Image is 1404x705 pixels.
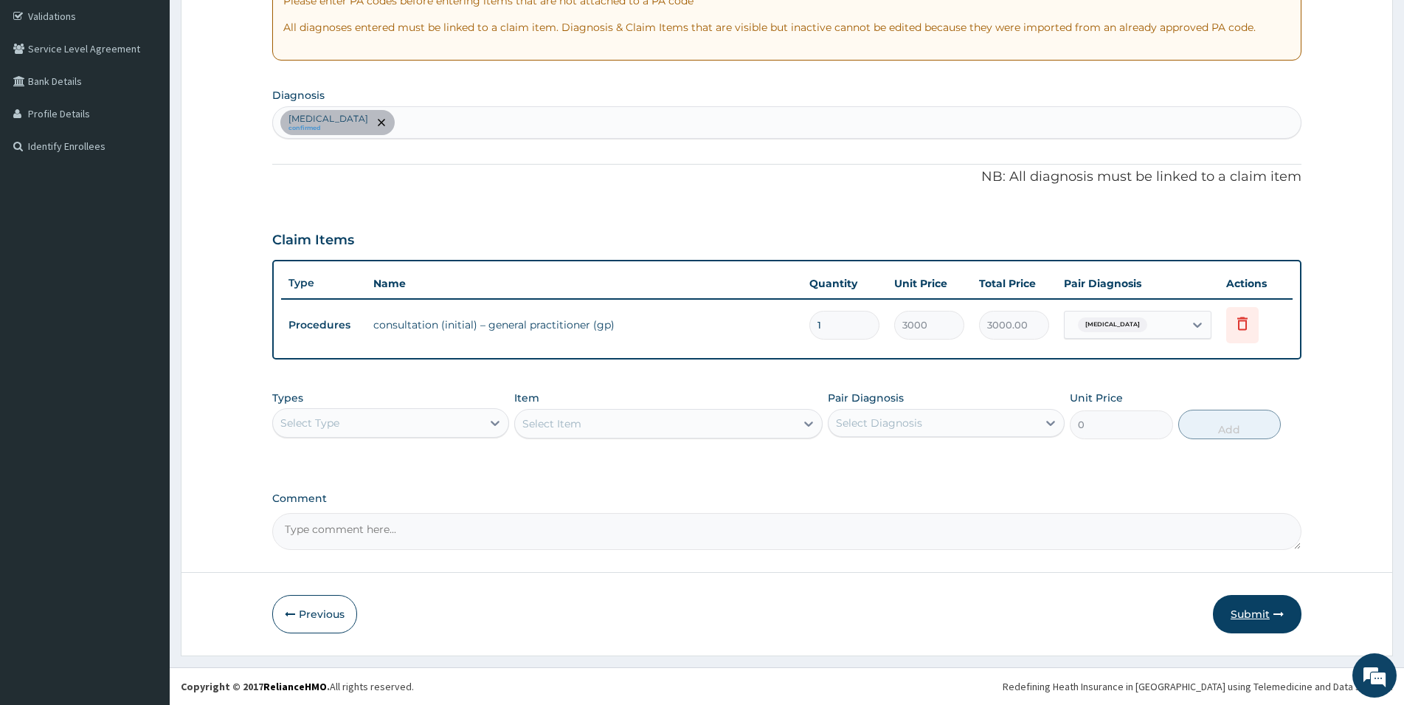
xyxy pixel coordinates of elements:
[1219,269,1293,298] th: Actions
[836,416,922,430] div: Select Diagnosis
[375,116,388,129] span: remove selection option
[242,7,277,43] div: Minimize live chat window
[7,403,281,455] textarea: Type your message and hit 'Enter'
[170,667,1404,705] footer: All rights reserved.
[1057,269,1219,298] th: Pair Diagnosis
[366,269,802,298] th: Name
[1078,317,1147,332] span: [MEDICAL_DATA]
[887,269,972,298] th: Unit Price
[1003,679,1393,694] div: Redefining Heath Insurance in [GEOGRAPHIC_DATA] using Telemedicine and Data Science!
[272,392,303,405] label: Types
[272,88,325,103] label: Diagnosis
[86,186,204,335] span: We're online!
[280,416,339,430] div: Select Type
[281,312,366,339] td: Procedures
[288,125,368,132] small: confirmed
[272,595,357,633] button: Previous
[272,168,1301,187] p: NB: All diagnosis must be linked to a claim item
[181,680,330,693] strong: Copyright © 2017 .
[1178,410,1281,439] button: Add
[288,113,368,125] p: [MEDICAL_DATA]
[283,20,1290,35] p: All diagnoses entered must be linked to a claim item. Diagnosis & Claim Items that are visible bu...
[281,269,366,297] th: Type
[272,233,354,249] h3: Claim Items
[802,269,887,298] th: Quantity
[1213,595,1301,633] button: Submit
[263,680,327,693] a: RelianceHMO
[27,74,60,111] img: d_794563401_company_1708531726252_794563401
[972,269,1057,298] th: Total Price
[366,310,802,340] td: consultation (initial) – general practitioner (gp)
[828,391,904,405] label: Pair Diagnosis
[272,492,1301,505] label: Comment
[1070,391,1123,405] label: Unit Price
[514,391,539,405] label: Item
[77,83,248,102] div: Chat with us now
